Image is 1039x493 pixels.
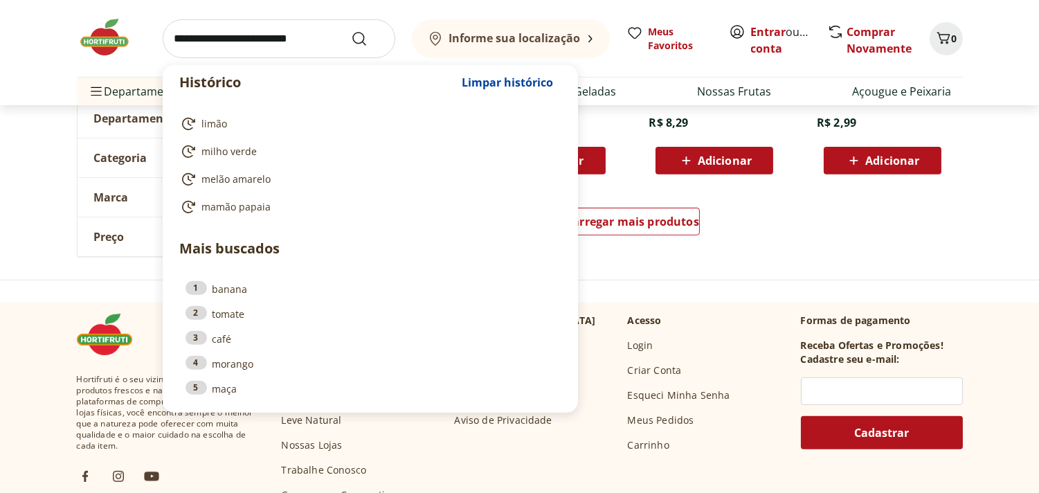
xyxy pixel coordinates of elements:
[801,416,963,449] button: Cadastrar
[628,314,662,328] p: Acesso
[180,171,555,188] a: melão amarelo
[412,19,610,58] button: Informe sua localização
[628,388,730,402] a: Esqueci Minha Senha
[801,314,963,328] p: Formas de pagamento
[824,147,941,174] button: Adicionar
[282,438,343,452] a: Nossas Lojas
[455,413,552,427] a: Aviso de Privacidade
[180,199,555,215] a: mamão papaia
[186,281,555,296] a: 1banana
[801,339,943,352] h3: Receba Ofertas e Promoções!
[202,172,271,186] span: melão amarelo
[94,230,125,244] span: Preço
[202,145,258,159] span: milho verde
[186,306,555,321] a: 2tomate
[186,381,207,395] div: 5
[649,25,712,53] span: Meus Favoritos
[186,331,555,346] a: 3café
[854,427,909,438] span: Cadastrar
[628,339,653,352] a: Login
[186,356,207,370] div: 4
[282,413,342,427] a: Leve Natural
[202,117,228,131] span: limão
[930,22,963,55] button: Carrinho
[628,413,694,427] a: Meus Pedidos
[565,208,700,241] a: Carregar mais produtos
[853,83,952,100] a: Açougue e Peixaria
[186,381,555,396] a: 5maça
[751,24,827,56] a: Criar conta
[698,155,752,166] span: Adicionar
[186,331,207,345] div: 3
[180,73,455,92] p: Histórico
[449,30,581,46] b: Informe sua localização
[186,356,555,371] a: 4morango
[282,463,367,477] a: Trabalhe Conosco
[817,115,856,130] span: R$ 2,99
[865,155,919,166] span: Adicionar
[94,151,147,165] span: Categoria
[78,217,285,256] button: Preço
[78,99,285,138] button: Departamento
[94,111,176,125] span: Departamento
[77,314,146,355] img: Hortifruti
[77,374,260,451] span: Hortifruti é o seu vizinho especialista em produtos frescos e naturais. Nas nossas plataformas de...
[110,468,127,485] img: ig
[180,116,555,132] a: limão
[351,30,384,47] button: Submit Search
[78,178,285,217] button: Marca
[566,216,699,227] span: Carregar mais produtos
[656,147,773,174] button: Adicionar
[77,468,93,485] img: fb
[77,17,146,58] img: Hortifruti
[628,364,682,377] a: Criar Conta
[698,83,772,100] a: Nossas Frutas
[180,143,555,160] a: milho verde
[94,190,129,204] span: Marca
[180,238,561,259] p: Mais buscados
[186,306,207,320] div: 2
[88,75,188,108] span: Departamentos
[952,32,957,45] span: 0
[628,438,669,452] a: Carrinho
[751,24,813,57] span: ou
[455,66,561,99] button: Limpar histórico
[751,24,786,39] a: Entrar
[801,352,900,366] h3: Cadastre seu e-mail:
[649,115,688,130] span: R$ 8,29
[186,281,207,295] div: 1
[847,24,912,56] a: Comprar Novamente
[143,468,160,485] img: ytb
[462,77,554,88] span: Limpar histórico
[202,200,271,214] span: mamão papaia
[78,138,285,177] button: Categoria
[163,19,395,58] input: search
[88,75,105,108] button: Menu
[626,25,712,53] a: Meus Favoritos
